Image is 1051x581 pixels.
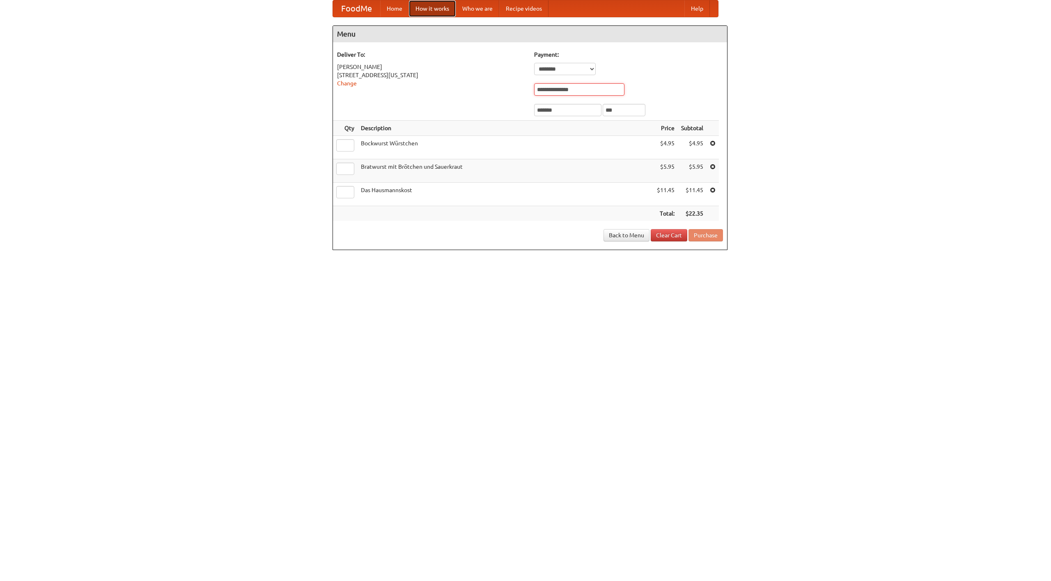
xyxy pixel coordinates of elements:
[333,0,380,17] a: FoodMe
[499,0,548,17] a: Recipe videos
[654,183,678,206] td: $11.45
[534,51,723,59] h5: Payment:
[678,136,707,159] td: $4.95
[651,229,687,241] a: Clear Cart
[678,159,707,183] td: $5.95
[678,206,707,221] th: $22.35
[688,229,723,241] button: Purchase
[380,0,409,17] a: Home
[684,0,710,17] a: Help
[337,80,357,87] a: Change
[654,136,678,159] td: $4.95
[678,183,707,206] td: $11.45
[358,183,654,206] td: Das Hausmannskost
[654,121,678,136] th: Price
[337,51,526,59] h5: Deliver To:
[654,206,678,221] th: Total:
[333,121,358,136] th: Qty
[409,0,456,17] a: How it works
[456,0,499,17] a: Who we are
[358,159,654,183] td: Bratwurst mit Brötchen und Sauerkraut
[604,229,649,241] a: Back to Menu
[358,136,654,159] td: Bockwurst Würstchen
[654,159,678,183] td: $5.95
[678,121,707,136] th: Subtotal
[337,63,526,71] div: [PERSON_NAME]
[333,26,727,42] h4: Menu
[358,121,654,136] th: Description
[337,71,526,79] div: [STREET_ADDRESS][US_STATE]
